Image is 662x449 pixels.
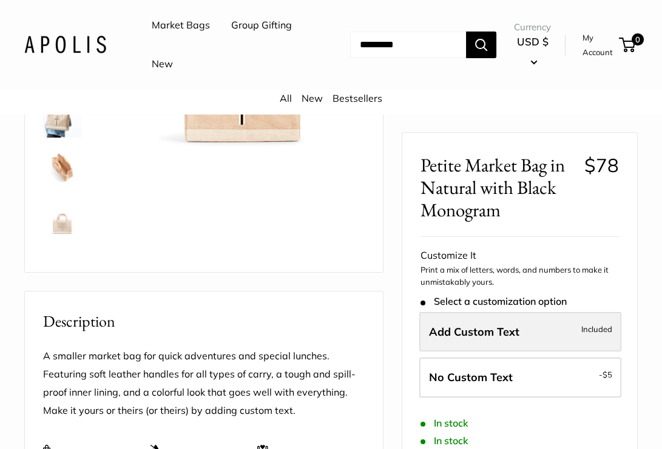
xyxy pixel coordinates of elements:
a: New [152,55,173,73]
span: 0 [632,33,644,45]
span: Petite Market Bag in Natural with Black Monogram [421,154,575,222]
a: Group Gifting [231,16,292,35]
span: $78 [584,153,619,177]
a: My Account [583,30,615,60]
p: A smaller market bag for quick adventures and special lunches. Featuring soft leather handles for... [43,347,365,420]
span: In stock [421,435,468,447]
div: Customize It [421,247,619,265]
label: Add Custom Text [419,312,621,352]
a: Petite Market Bag in Natural with Black Monogram [41,96,84,140]
span: USD $ [517,35,549,48]
span: In stock [421,417,468,429]
span: Select a customization option [421,296,567,307]
button: USD $ [514,32,551,71]
span: Add Custom Text [429,325,519,339]
img: Petite Market Bag in Natural with Black Monogram [43,244,82,283]
input: Search... [350,32,466,58]
button: Search [466,32,496,58]
span: $5 [603,370,612,379]
img: Petite Market Bag in Natural with Black Monogram [43,196,82,234]
span: Currency [514,19,551,36]
span: No Custom Text [429,370,513,384]
img: Petite Market Bag in Natural with Black Monogram [43,99,82,138]
p: Print a mix of letters, words, and numbers to make it unmistakably yours. [421,264,619,288]
h2: Description [43,310,365,333]
a: Petite Market Bag in Natural with Black Monogram [41,145,84,188]
a: Market Bags [152,16,210,35]
a: Bestsellers [333,92,382,104]
label: Leave Blank [419,358,621,397]
img: Petite Market Bag in Natural with Black Monogram [43,147,82,186]
span: - [599,367,612,382]
a: Petite Market Bag in Natural with Black Monogram [41,242,84,285]
a: New [302,92,323,104]
span: Included [581,322,612,336]
a: Petite Market Bag in Natural with Black Monogram [41,193,84,237]
a: All [280,92,292,104]
img: Apolis [24,36,106,53]
a: 0 [620,38,635,52]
